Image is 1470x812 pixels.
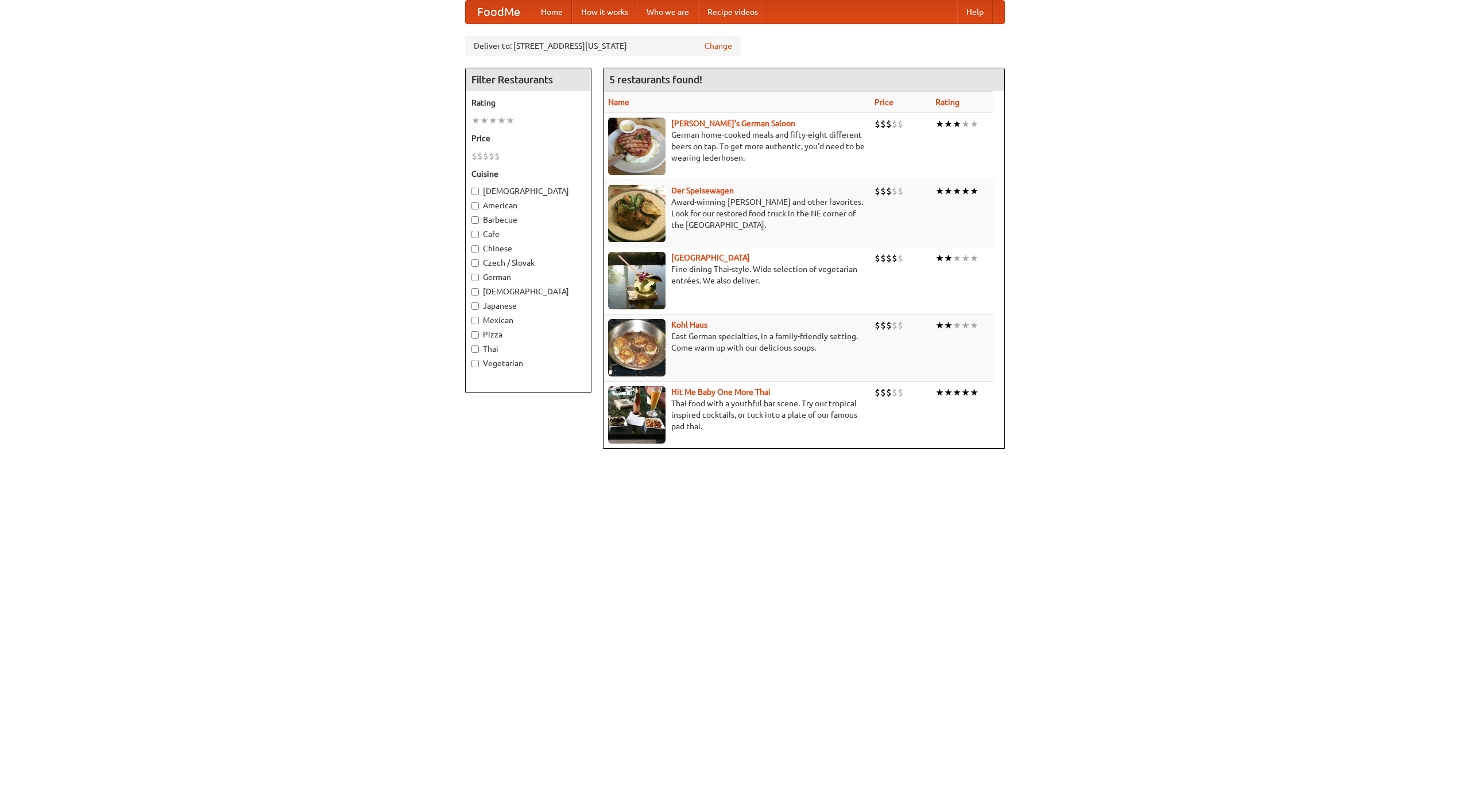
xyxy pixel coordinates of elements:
[671,387,771,397] b: Hit Me Baby One More Thai
[935,252,944,265] li: ★
[608,319,666,376] img: kohlhaus.jpg
[608,129,865,164] p: German home-cooked meals and fifty-eight different beers on tap. To get more authentic, you'd nee...
[880,386,886,399] li: $
[944,118,953,130] li: ★
[886,319,892,332] li: $
[471,360,479,367] input: Vegetarian
[494,150,500,162] li: $
[465,36,741,56] div: Deliver to: [STREET_ADDRESS][US_STATE]
[471,97,585,108] h5: Rating
[875,386,880,399] li: $
[970,319,978,332] li: ★
[608,118,666,175] img: esthers.jpg
[892,386,898,399] li: $
[898,118,903,130] li: $
[608,398,865,432] p: Thai food with a youthful bar scene. Try our tropical inspired cocktails, or tuck into a plate of...
[880,319,886,332] li: $
[471,314,585,326] label: Mexican
[892,118,898,130] li: $
[698,1,767,24] a: Recipe videos
[957,1,993,24] a: Help
[466,1,532,24] a: FoodMe
[471,133,585,144] h5: Price
[471,168,585,180] h5: Cuisine
[671,320,707,329] a: Kohl Haus
[961,252,970,265] li: ★
[471,188,479,195] input: [DEMOGRAPHIC_DATA]
[935,185,944,197] li: ★
[471,345,479,353] input: Thai
[886,252,892,265] li: $
[471,288,479,296] input: [DEMOGRAPHIC_DATA]
[953,185,961,197] li: ★
[466,68,591,91] h4: Filter Restaurants
[875,98,893,107] a: Price
[471,200,585,211] label: American
[953,252,961,265] li: ★
[671,119,795,128] a: [PERSON_NAME]'s German Saloon
[608,331,865,353] p: East German specialties, in a family-friendly setting. Come warm up with our delicious soups.
[944,386,953,399] li: ★
[483,150,489,162] li: $
[944,319,953,332] li: ★
[892,319,898,332] li: $
[961,386,970,399] li: ★
[471,214,585,226] label: Barbecue
[532,1,572,24] a: Home
[935,386,944,399] li: ★
[471,317,479,324] input: Mexican
[898,185,903,197] li: $
[608,263,865,286] p: Fine dining Thai-style. Wide selection of vegetarian entrées. We also deliver.
[880,252,886,265] li: $
[875,319,880,332] li: $
[471,331,479,339] input: Pizza
[471,114,480,127] li: ★
[609,74,702,85] ng-pluralize: 5 restaurants found!
[953,386,961,399] li: ★
[471,274,479,281] input: German
[480,114,489,127] li: ★
[880,118,886,130] li: $
[970,386,978,399] li: ★
[892,185,898,197] li: $
[875,118,880,130] li: $
[892,252,898,265] li: $
[953,319,961,332] li: ★
[471,286,585,297] label: [DEMOGRAPHIC_DATA]
[875,252,880,265] li: $
[671,186,734,195] a: Der Speisewagen
[471,202,479,209] input: American
[898,386,903,399] li: $
[886,386,892,399] li: $
[970,118,978,130] li: ★
[471,343,585,355] label: Thai
[471,243,585,254] label: Chinese
[608,252,666,309] img: satay.jpg
[671,253,750,262] a: [GEOGRAPHIC_DATA]
[970,185,978,197] li: ★
[489,114,497,127] li: ★
[471,259,479,267] input: Czech / Slovak
[471,271,585,283] label: German
[497,114,506,127] li: ★
[471,150,477,162] li: $
[477,150,483,162] li: $
[471,358,585,369] label: Vegetarian
[944,185,953,197] li: ★
[944,252,953,265] li: ★
[471,257,585,269] label: Czech / Slovak
[875,185,880,197] li: $
[953,118,961,130] li: ★
[961,185,970,197] li: ★
[970,252,978,265] li: ★
[935,319,944,332] li: ★
[886,185,892,197] li: $
[471,302,479,310] input: Japanese
[572,1,637,24] a: How it works
[961,319,970,332] li: ★
[471,185,585,197] label: [DEMOGRAPHIC_DATA]
[489,150,494,162] li: $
